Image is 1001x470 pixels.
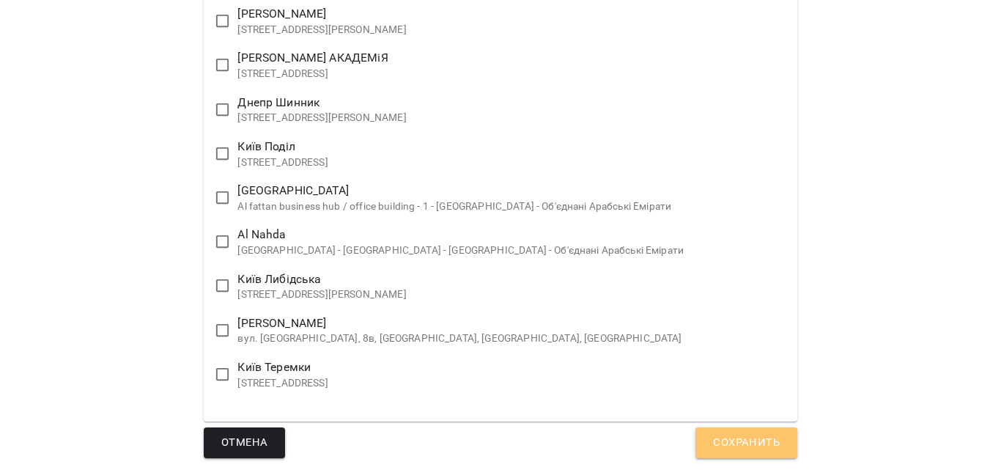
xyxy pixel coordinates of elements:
p: [STREET_ADDRESS][PERSON_NAME] [237,111,406,125]
span: [PERSON_NAME] [237,316,326,330]
span: Київ Поділ [237,139,295,153]
button: Отмена [204,427,286,458]
p: [STREET_ADDRESS] [237,155,328,170]
p: [STREET_ADDRESS][PERSON_NAME] [237,23,406,37]
button: Сохранить [695,427,797,458]
span: [PERSON_NAME] [237,7,326,21]
p: [GEOGRAPHIC_DATA] - [GEOGRAPHIC_DATA] - [GEOGRAPHIC_DATA] - Об'єднані Арабські Емірати [237,243,684,258]
span: Днепр Шинник [237,95,319,109]
span: [GEOGRAPHIC_DATA] [237,183,349,197]
span: Сохранить [713,433,780,452]
p: вул. [GEOGRAPHIC_DATA], 8в, [GEOGRAPHIC_DATA], [GEOGRAPHIC_DATA], [GEOGRAPHIC_DATA] [237,331,682,346]
span: [PERSON_NAME] АКАДЕМіЯ [237,51,388,65]
p: [STREET_ADDRESS][PERSON_NAME] [237,287,406,302]
span: Отмена [221,433,268,452]
span: Київ Теремки [237,360,311,374]
p: [STREET_ADDRESS] [237,67,388,81]
p: [STREET_ADDRESS] [237,376,328,391]
p: Al fattan business hub / office building - 1 - [GEOGRAPHIC_DATA] - Об'єднані Арабські Емірати [237,199,671,214]
span: Al Nahda [237,227,286,241]
span: Київ Либідська [237,272,321,286]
